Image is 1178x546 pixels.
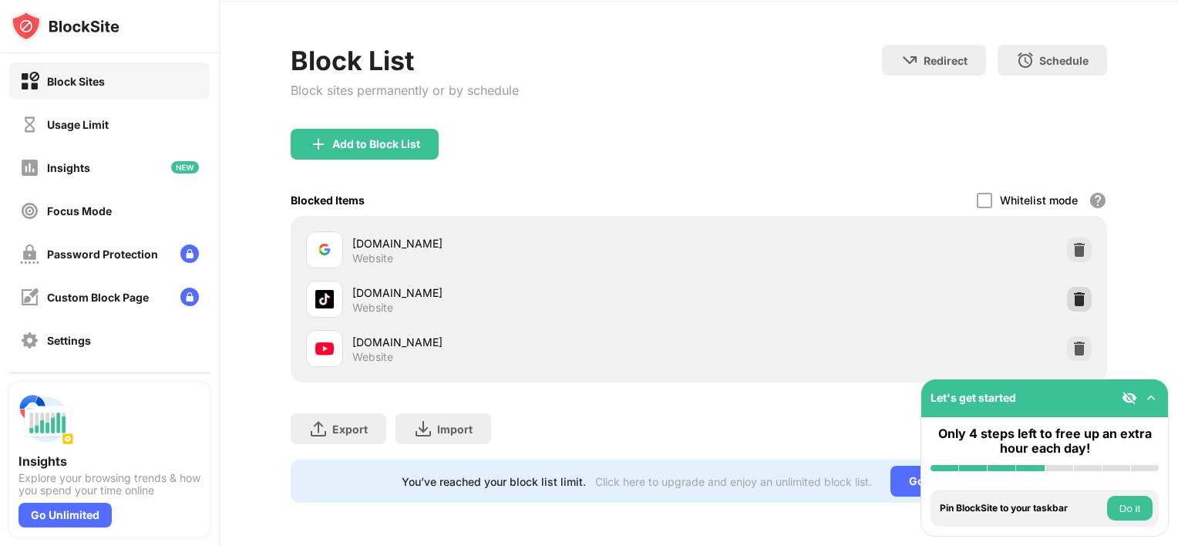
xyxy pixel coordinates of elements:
[20,331,39,350] img: settings-off.svg
[180,288,199,306] img: lock-menu.svg
[332,423,368,436] div: Export
[47,291,149,304] div: Custom Block Page
[332,138,420,150] div: Add to Block List
[437,423,473,436] div: Import
[47,248,158,261] div: Password Protection
[19,472,200,497] div: Explore your browsing trends & how you spend your time online
[315,339,334,358] img: favicons
[291,194,365,207] div: Blocked Items
[47,334,91,347] div: Settings
[924,54,968,67] div: Redirect
[1039,54,1089,67] div: Schedule
[171,161,199,174] img: new-icon.svg
[19,503,112,527] div: Go Unlimited
[20,201,39,221] img: focus-off.svg
[47,75,105,88] div: Block Sites
[19,392,74,447] img: push-insights.svg
[352,301,393,315] div: Website
[20,72,39,91] img: block-on.svg
[47,161,90,174] div: Insights
[1143,390,1159,406] img: omni-setup-toggle.svg
[20,288,39,307] img: customize-block-page-off.svg
[19,453,200,469] div: Insights
[931,391,1016,404] div: Let's get started
[1107,496,1153,521] button: Do it
[20,115,39,134] img: time-usage-off.svg
[931,426,1159,456] div: Only 4 steps left to free up an extra hour each day!
[352,251,393,265] div: Website
[1122,390,1137,406] img: eye-not-visible.svg
[940,503,1103,514] div: Pin BlockSite to your taskbar
[180,244,199,263] img: lock-menu.svg
[352,334,699,350] div: [DOMAIN_NAME]
[890,466,996,497] div: Go Unlimited
[291,45,519,76] div: Block List
[352,285,699,301] div: [DOMAIN_NAME]
[315,241,334,259] img: favicons
[315,290,334,308] img: favicons
[47,118,109,131] div: Usage Limit
[352,235,699,251] div: [DOMAIN_NAME]
[11,11,119,42] img: logo-blocksite.svg
[291,83,519,98] div: Block sites permanently or by schedule
[20,158,39,177] img: insights-off.svg
[595,475,872,488] div: Click here to upgrade and enjoy an unlimited block list.
[47,204,112,217] div: Focus Mode
[20,244,39,264] img: password-protection-off.svg
[1000,194,1078,207] div: Whitelist mode
[402,475,586,488] div: You’ve reached your block list limit.
[352,350,393,364] div: Website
